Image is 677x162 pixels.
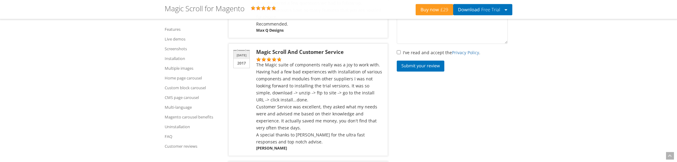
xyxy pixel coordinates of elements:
p: Max Q Designs [256,28,383,33]
span: 2017 [234,59,249,68]
button: DownloadFree Trial [453,4,512,15]
input: I've read and accept thePrivacy Policy. [397,50,401,54]
div: Magic Scroll and Customer Service [256,48,383,55]
span: [DATE] [234,51,249,59]
label: I've read and accept the . [397,49,480,56]
a: Privacy Policy [452,50,479,55]
span: £29 [439,7,448,12]
button: Submit your review [397,61,444,72]
div: The Magic suite of components really was a joy to work with. Having had a few bad experiences wit... [256,61,383,145]
span: Free Trial [480,7,500,12]
h1: Magic Scroll for Magento [165,5,245,12]
a: Buy now£29 [416,4,453,15]
p: [PERSON_NAME] [256,146,383,150]
div: Rating: 5.0 ( ) [165,5,416,14]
